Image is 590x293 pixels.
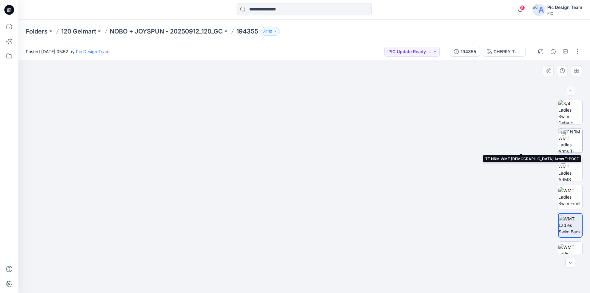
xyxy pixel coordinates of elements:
[559,216,582,235] img: WMT Ladies Swim Back
[548,47,558,57] button: Details
[558,100,582,124] img: 3/4 Ladies Swim Default
[110,27,223,36] a: NOBO + JOYSPUN - 20250912_120_GC
[268,28,272,35] p: 10
[483,47,526,57] button: CHERRY TOMATO
[26,48,109,55] span: Posted [DATE] 05:52 by
[533,4,545,16] img: avatar
[61,27,96,36] a: 120 Gelmart
[76,49,109,54] a: Pic Design Team
[494,48,522,55] div: CHERRY TOMATO
[461,48,476,55] div: 194355
[558,244,582,263] img: WMT Ladies Swim Left
[547,4,582,11] div: Pic Design Team
[558,187,582,207] img: WMT Ladies Swim Front
[261,27,280,36] button: 10
[450,47,480,57] button: 194355
[236,27,258,36] p: 194355
[558,157,582,181] img: TT NRM WMT Ladies ARMS DOWN
[520,5,525,10] span: 5
[547,11,582,16] div: PIC
[26,27,48,36] a: Folders
[558,129,582,152] img: TT NRM WMT Ladies Arms T-POSE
